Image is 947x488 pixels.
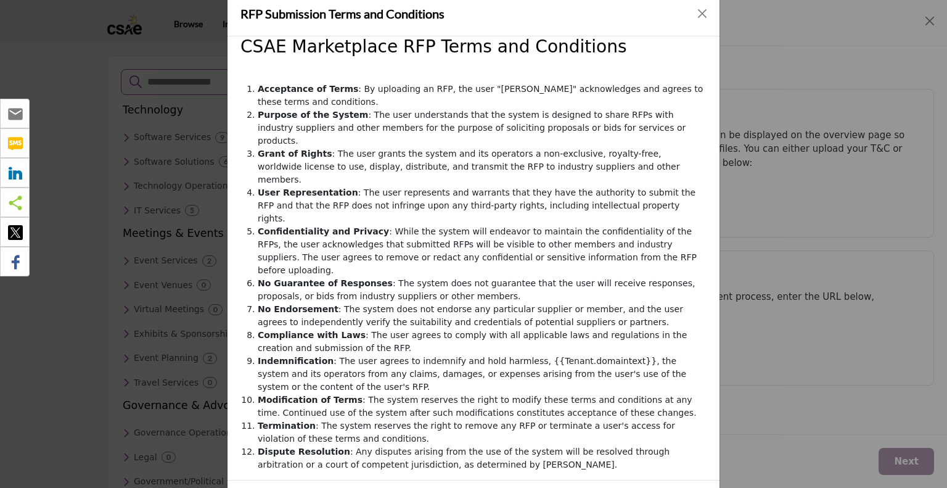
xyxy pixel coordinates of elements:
[258,329,707,355] li: : The user agrees to comply with all applicable laws and regulations in the creation and submissi...
[258,147,707,186] li: : The user grants the system and its operators a non-exclusive, royalty-free, worldwide license t...
[258,83,707,109] li: : By uploading an RFP, the user "[PERSON_NAME]" acknowledges and agrees to these terms and condit...
[694,5,711,22] button: Close
[258,421,316,431] strong: Termination
[258,447,350,457] strong: Dispute Resolution
[258,355,707,394] li: : The user agrees to indemnify and hold harmless, {{Tenant.domaintext}}, the system and its opera...
[258,445,707,471] li: : Any disputes arising from the use of the system will be resolved through arbitration or a court...
[258,226,389,236] strong: Confidentiality and Privacy
[258,84,358,94] strong: Acceptance of Terms
[258,277,707,303] li: : The system does not guarantee that the user will receive responses, proposals, or bids from ind...
[240,36,707,57] h2: CSAE Marketplace RFP Terms and Conditions
[240,4,445,23] h4: RFP Submission Terms and Conditions
[258,356,334,366] strong: Indemnification
[258,225,707,277] li: : While the system will endeavor to maintain the confidentiality of the RFPs, the user acknowledg...
[258,303,707,329] li: : The system does not endorse any particular supplier or member, and the user agrees to independe...
[258,186,707,225] li: : The user represents and warrants that they have the authority to submit the RFP and that the RF...
[258,304,338,314] strong: No Endorsement
[258,395,363,405] strong: Modification of Terms
[258,188,358,197] strong: User Representation
[258,394,707,420] li: : The system reserves the right to modify these terms and conditions at any time. Continued use o...
[258,278,393,288] strong: No Guarantee of Responses
[258,330,366,340] strong: Compliance with Laws
[258,149,332,159] strong: Grant of Rights
[258,110,368,120] strong: Purpose of the System
[258,109,707,147] li: : The user understands that the system is designed to share RFPs with industry suppliers and othe...
[258,420,707,445] li: : The system reserves the right to remove any RFP or terminate a user's access for violation of t...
